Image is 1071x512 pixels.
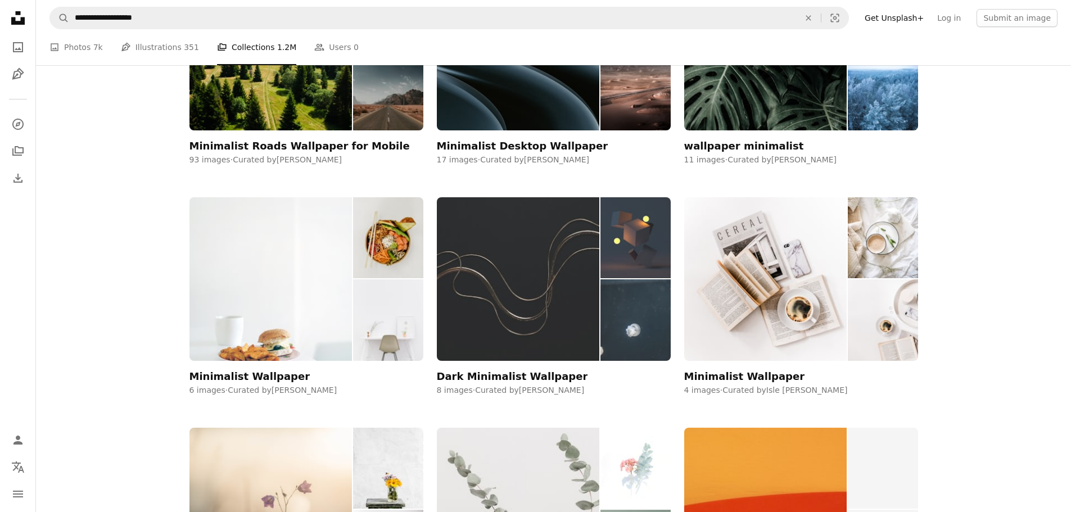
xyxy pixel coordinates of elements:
img: photo-1682429000005-1f9d9116ac76 [600,279,670,361]
a: Illustrations 351 [121,29,199,65]
a: Photos 7k [49,29,103,65]
div: Minimalist Roads Wallpaper for Mobile [189,139,410,153]
a: Minimalist Wallpaper [684,197,918,382]
div: wallpaper minimalist [684,139,804,153]
a: Log in [930,9,968,27]
a: Log in / Sign up [7,429,29,451]
img: photo-1449247709967-d4461a6a6103 [353,279,423,361]
img: photo-1622737133809-d95047b9e673 [600,197,670,279]
a: Home — Unsplash [7,7,29,31]
img: photo-1551023070-ea4ff6cfc40c [848,49,918,130]
button: Submit an image [977,9,1058,27]
a: Download History [7,167,29,189]
a: Explore [7,113,29,135]
div: Dark Minimalist Wallpaper [437,370,588,383]
a: Illustrations [7,63,29,85]
div: Minimalist Desktop Wallpaper [437,139,608,153]
a: Users 0 [314,29,359,65]
a: Photos [7,36,29,58]
img: photo-1655255170695-dbd0495fb59e [437,197,600,361]
div: 6 images · Curated by [PERSON_NAME] [189,385,423,396]
img: photo-1520075280578-af753d79a061 [189,197,353,361]
a: Get Unsplash+ [858,9,930,27]
img: photo-1544220830-7da42df1ff8d [353,49,423,130]
div: 17 images · Curated by [PERSON_NAME] [437,155,671,166]
div: Minimalist Wallpaper [684,370,805,383]
img: photo-1479064312651-24524fb55c0e [353,428,423,509]
button: Menu [7,483,29,505]
img: photo-1556040220-4096d522378d [353,197,423,279]
a: Collections [7,140,29,162]
img: photo-1530733895788-f39cc96b6ae8 [600,428,670,509]
div: 8 images · Curated by [PERSON_NAME] [437,385,671,396]
button: Language [7,456,29,478]
img: photo-1680675313845-13d3f5f17080 [600,49,670,130]
img: photo-1546177461-68622f53ed0e [684,197,847,361]
form: Find visuals sitewide [49,7,849,29]
div: 11 images · Curated by [PERSON_NAME] [684,155,918,166]
img: photo-1517487881594-2787fef5ebf7 [848,197,918,279]
span: 7k [93,41,103,53]
span: 0 [354,41,359,53]
img: photo-1546177461-79dfec0b0928 [848,279,918,361]
div: Minimalist Wallpaper [189,370,310,383]
div: 93 images · Curated by [PERSON_NAME] [189,155,423,166]
button: Search Unsplash [50,7,69,29]
a: Minimalist Wallpaper [189,197,423,382]
div: 4 images · Curated by Isle [PERSON_NAME] [684,385,918,396]
button: Visual search [821,7,848,29]
span: 351 [184,41,199,53]
a: Dark Minimalist Wallpaper [437,197,671,382]
button: Clear [796,7,821,29]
